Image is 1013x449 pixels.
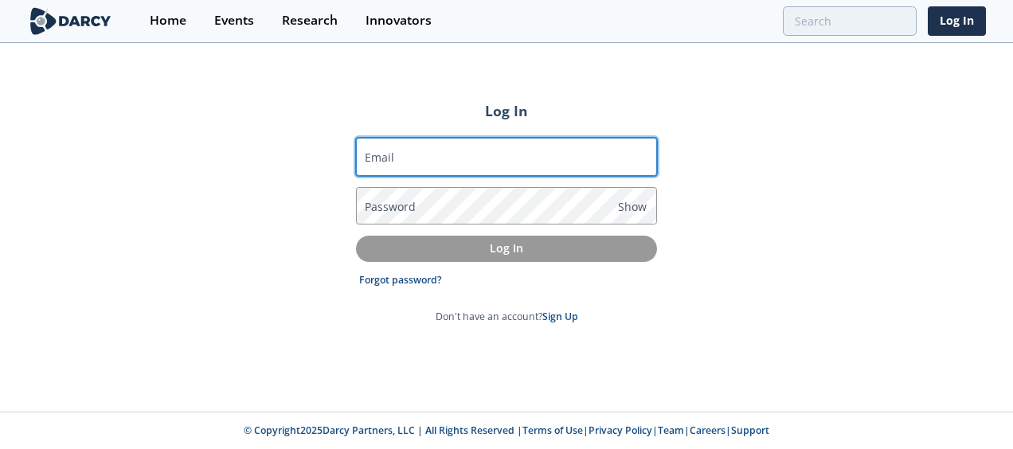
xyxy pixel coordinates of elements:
div: Research [282,14,338,27]
input: Advanced Search [783,6,917,36]
label: Password [365,198,416,215]
a: Log In [928,6,986,36]
button: Log In [356,236,657,262]
div: Events [214,14,254,27]
p: Don't have an account? [436,310,578,324]
a: Team [658,424,684,437]
a: Privacy Policy [589,424,652,437]
label: Email [365,149,394,166]
a: Forgot password? [359,273,442,287]
a: Careers [690,424,726,437]
div: Innovators [366,14,432,27]
p: Log In [367,240,646,256]
span: Show [618,198,647,215]
a: Support [731,424,769,437]
img: logo-wide.svg [27,7,114,35]
p: © Copyright 2025 Darcy Partners, LLC | All Rights Reserved | | | | | [121,424,892,438]
div: Home [150,14,186,27]
h2: Log In [356,100,657,121]
a: Sign Up [542,310,578,323]
a: Terms of Use [522,424,583,437]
